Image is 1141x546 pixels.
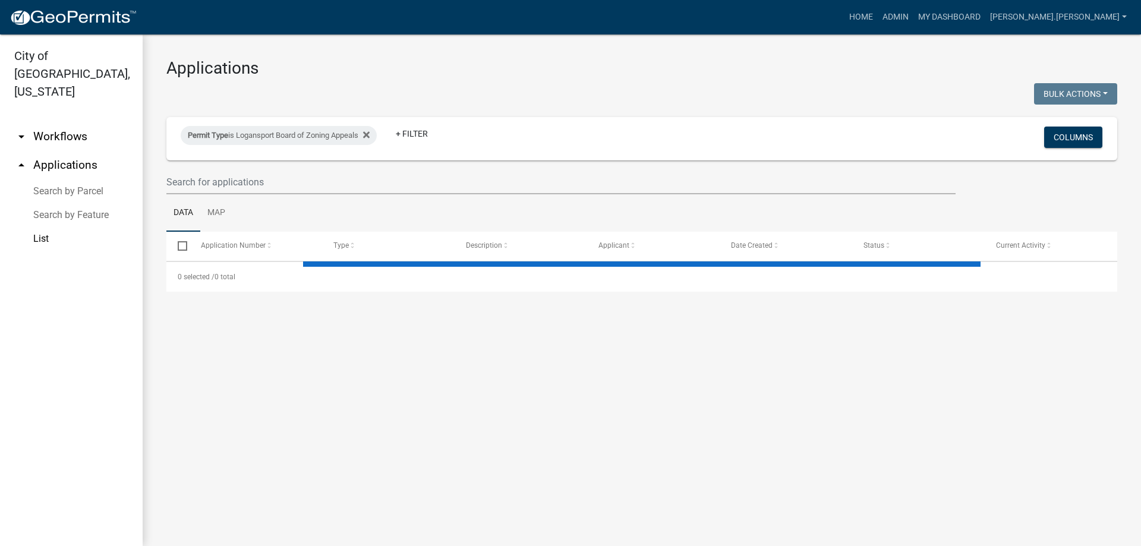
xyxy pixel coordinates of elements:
[333,241,349,250] span: Type
[863,241,884,250] span: Status
[386,123,437,144] a: + Filter
[720,232,852,260] datatable-header-cell: Date Created
[913,6,985,29] a: My Dashboard
[200,194,232,232] a: Map
[878,6,913,29] a: Admin
[166,194,200,232] a: Data
[985,6,1131,29] a: [PERSON_NAME].[PERSON_NAME]
[181,126,377,145] div: is Logansport Board of Zoning Appeals
[1034,83,1117,105] button: Bulk Actions
[188,131,228,140] span: Permit Type
[166,170,956,194] input: Search for applications
[166,262,1117,292] div: 0 total
[1044,127,1102,148] button: Columns
[322,232,454,260] datatable-header-cell: Type
[14,130,29,144] i: arrow_drop_down
[455,232,587,260] datatable-header-cell: Description
[587,232,720,260] datatable-header-cell: Applicant
[178,273,215,281] span: 0 selected /
[189,232,322,260] datatable-header-cell: Application Number
[166,58,1117,78] h3: Applications
[731,241,773,250] span: Date Created
[852,232,985,260] datatable-header-cell: Status
[844,6,878,29] a: Home
[598,241,629,250] span: Applicant
[466,241,502,250] span: Description
[985,232,1117,260] datatable-header-cell: Current Activity
[166,232,189,260] datatable-header-cell: Select
[14,158,29,172] i: arrow_drop_up
[996,241,1045,250] span: Current Activity
[201,241,266,250] span: Application Number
